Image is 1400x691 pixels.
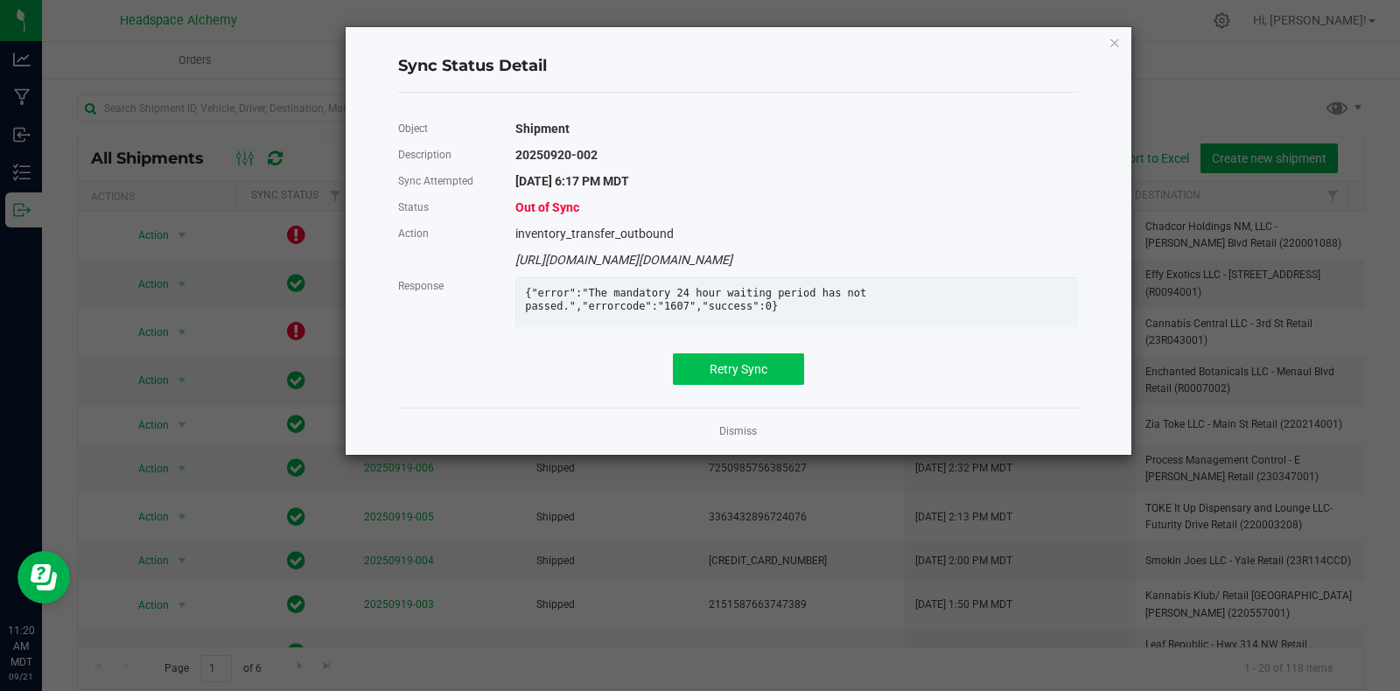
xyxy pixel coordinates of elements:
span: Sync Status Detail [398,55,547,78]
div: Object [385,115,503,142]
div: Status [385,194,503,220]
div: inventory_transfer_outbound [502,220,1091,247]
div: [URL][DOMAIN_NAME][DOMAIN_NAME] [502,247,1091,273]
div: Shipment [502,115,1091,142]
span: Out of Sync [515,200,579,214]
button: Close [1109,31,1121,52]
a: Dismiss [719,424,757,439]
div: [DATE] 6:17 PM MDT [502,168,1091,194]
div: {"error":"The mandatory 24 hour waiting period has not passed.","errorcode":"1607","success":0} [512,287,1081,313]
div: Action [385,220,503,247]
div: 20250920-002 [502,142,1091,168]
span: Retry Sync [710,362,767,376]
iframe: Resource center [17,551,70,604]
div: Response [385,273,503,299]
button: Retry Sync [673,353,804,385]
div: Sync Attempted [385,168,503,194]
div: Description [385,142,503,168]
